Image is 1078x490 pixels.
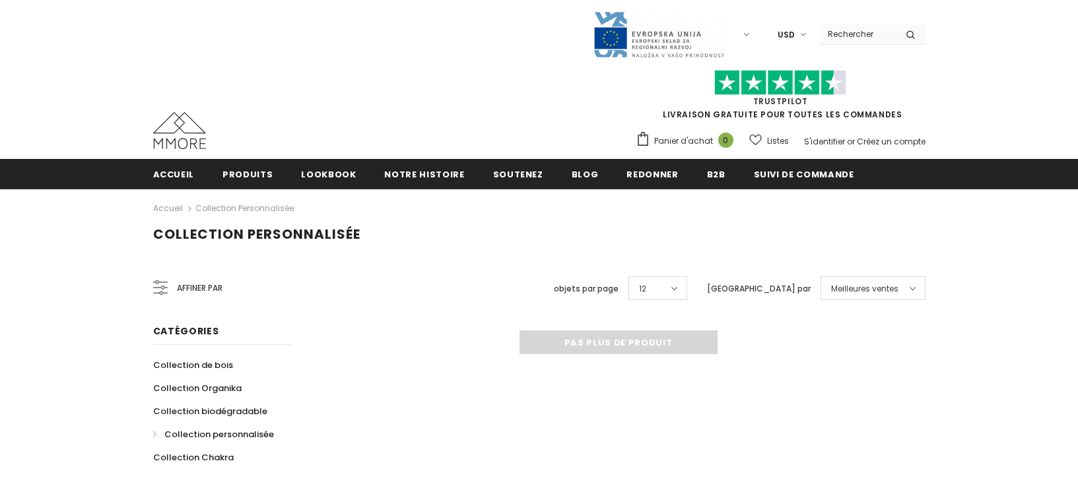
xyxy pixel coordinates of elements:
[636,76,926,120] span: LIVRAISON GRATUITE POUR TOUTES LES COMMANDES
[626,159,678,189] a: Redonner
[195,202,294,214] a: Collection personnalisée
[493,168,543,181] span: soutenez
[153,168,195,181] span: Accueil
[593,11,725,59] img: Javni Razpis
[804,136,845,147] a: S'identifier
[153,451,234,464] span: Collection Chakra
[707,282,811,295] label: [GEOGRAPHIC_DATA] par
[384,159,464,189] a: Notre histoire
[164,428,274,441] span: Collection personnalisée
[714,70,846,96] img: Faites confiance aux étoiles pilotes
[857,136,926,147] a: Créez un compte
[554,282,619,295] label: objets par page
[639,282,646,295] span: 12
[153,225,360,243] span: Collection personnalisée
[754,168,854,181] span: Suivi de commande
[153,446,234,469] a: Collection Chakra
[718,133,733,148] span: 0
[654,135,713,148] span: Panier d'achat
[749,129,789,152] a: Listes
[153,112,206,149] img: Cas MMORE
[153,400,267,423] a: Collection biodégradable
[153,324,219,338] span: Catégories
[153,353,233,377] a: Collection de bois
[820,24,896,44] input: Search Site
[572,159,599,189] a: Blog
[301,159,356,189] a: Lookbook
[153,159,195,189] a: Accueil
[384,168,464,181] span: Notre histoire
[593,28,725,40] a: Javni Razpis
[153,200,183,216] a: Accueil
[301,168,356,181] span: Lookbook
[572,168,599,181] span: Blog
[153,359,233,371] span: Collection de bois
[707,159,725,189] a: B2B
[153,377,242,400] a: Collection Organika
[153,405,267,417] span: Collection biodégradable
[493,159,543,189] a: soutenez
[177,281,222,295] span: Affiner par
[626,168,678,181] span: Redonner
[153,382,242,394] span: Collection Organika
[831,282,898,295] span: Meilleures ventes
[778,28,795,42] span: USD
[847,136,855,147] span: or
[767,135,789,148] span: Listes
[754,159,854,189] a: Suivi de commande
[153,423,274,446] a: Collection personnalisée
[222,159,273,189] a: Produits
[753,96,808,107] a: TrustPilot
[707,168,725,181] span: B2B
[636,131,740,151] a: Panier d'achat 0
[222,168,273,181] span: Produits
